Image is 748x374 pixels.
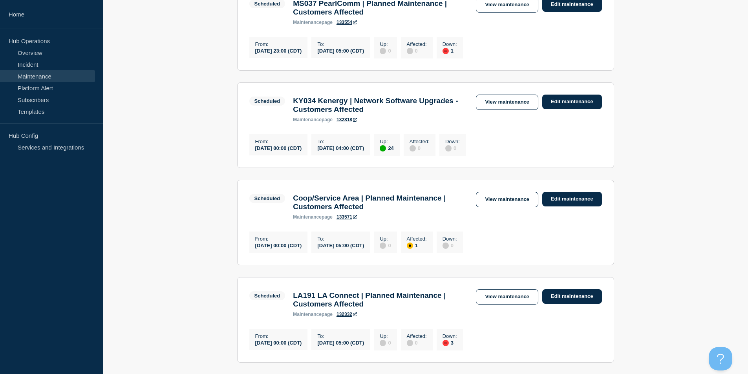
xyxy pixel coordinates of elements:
[380,333,391,339] p: Up :
[254,293,280,299] div: Scheduled
[380,47,391,54] div: 0
[445,139,460,144] p: Down :
[476,289,538,305] a: View maintenance
[476,95,538,110] a: View maintenance
[410,145,416,151] div: disabled
[380,340,386,346] div: disabled
[407,339,427,346] div: 0
[380,145,386,151] div: up
[407,47,427,54] div: 0
[443,333,457,339] p: Down :
[380,144,393,151] div: 24
[254,1,280,7] div: Scheduled
[293,20,322,25] span: maintenance
[443,236,457,242] p: Down :
[542,192,602,206] a: Edit maintenance
[709,347,732,370] iframe: Help Scout Beacon - Open
[380,243,386,249] div: disabled
[407,48,413,54] div: disabled
[293,312,322,317] span: maintenance
[542,289,602,304] a: Edit maintenance
[407,236,427,242] p: Affected :
[337,312,357,317] a: 132332
[293,291,468,308] h3: LA191 LA Connect | Planned Maintenance | Customers Affected
[380,41,391,47] p: Up :
[317,144,364,151] div: [DATE] 04:00 (CDT)
[380,339,391,346] div: 0
[317,339,364,346] div: [DATE] 05:00 (CDT)
[255,144,302,151] div: [DATE] 00:00 (CDT)
[380,48,386,54] div: disabled
[255,333,302,339] p: From :
[380,139,393,144] p: Up :
[255,242,302,248] div: [DATE] 00:00 (CDT)
[476,192,538,207] a: View maintenance
[337,214,357,220] a: 133571
[255,47,302,54] div: [DATE] 23:00 (CDT)
[443,48,449,54] div: down
[443,340,449,346] div: down
[443,47,457,54] div: 1
[443,242,457,249] div: 0
[410,144,430,151] div: 0
[293,20,333,25] p: page
[255,41,302,47] p: From :
[293,194,468,211] h3: Coop/Service Area | Planned Maintenance | Customers Affected
[293,97,468,114] h3: KY034 Kenergy | Network Software Upgrades - Customers Affected
[293,312,333,317] p: page
[255,339,302,346] div: [DATE] 00:00 (CDT)
[407,242,427,249] div: 1
[407,243,413,249] div: affected
[317,41,364,47] p: To :
[443,41,457,47] p: Down :
[542,95,602,109] a: Edit maintenance
[317,139,364,144] p: To :
[445,144,460,151] div: 0
[410,139,430,144] p: Affected :
[337,20,357,25] a: 133554
[317,236,364,242] p: To :
[380,236,391,242] p: Up :
[254,98,280,104] div: Scheduled
[317,47,364,54] div: [DATE] 05:00 (CDT)
[254,195,280,201] div: Scheduled
[293,214,322,220] span: maintenance
[293,117,333,122] p: page
[443,243,449,249] div: disabled
[255,139,302,144] p: From :
[317,333,364,339] p: To :
[407,340,413,346] div: disabled
[445,145,452,151] div: disabled
[443,339,457,346] div: 3
[407,333,427,339] p: Affected :
[337,117,357,122] a: 132818
[293,214,333,220] p: page
[317,242,364,248] div: [DATE] 05:00 (CDT)
[255,236,302,242] p: From :
[380,242,391,249] div: 0
[293,117,322,122] span: maintenance
[407,41,427,47] p: Affected :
